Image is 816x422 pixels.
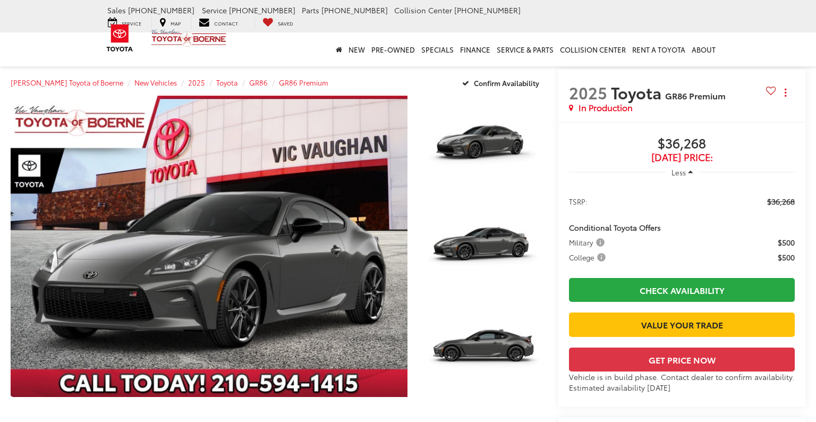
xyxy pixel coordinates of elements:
[216,78,238,87] a: Toyota
[279,78,328,87] a: GR86 Premium
[171,20,181,27] span: Map
[202,5,227,15] span: Service
[100,21,140,55] img: Toyota
[122,20,141,27] span: Service
[569,348,795,372] button: Get Price Now
[494,32,557,66] a: Service & Parts: Opens in a new tab
[345,32,368,66] a: New
[419,96,548,192] a: Expand Photo 1
[151,17,189,29] a: Map
[569,372,795,393] div: Vehicle is in build phase. Contact dealer to confirm availability. Estimated availability [DATE]
[456,73,548,92] button: Confirm Availability
[457,32,494,66] a: Finance
[249,78,268,87] a: GR86
[671,167,686,177] span: Less
[569,237,608,248] button: Military
[214,20,238,27] span: Contact
[278,20,293,27] span: Saved
[557,32,629,66] a: Collision Center
[569,278,795,302] a: Check Availability
[418,32,457,66] a: Specials
[151,29,227,47] img: Vic Vaughan Toyota of Boerne
[474,78,539,88] span: Confirm Availability
[11,78,123,87] a: [PERSON_NAME] Toyota of Boerne
[688,32,719,66] a: About
[418,95,549,193] img: 2025 Toyota GR86 GR86 Premium
[569,152,795,163] span: [DATE] Price:
[418,299,549,398] img: 2025 Toyota GR86 GR86 Premium
[767,196,795,207] span: $36,268
[778,237,795,248] span: $500
[302,5,319,15] span: Parts
[128,5,194,15] span: [PHONE_NUMBER]
[569,196,588,207] span: TSRP:
[666,163,698,182] button: Less
[419,198,548,295] a: Expand Photo 2
[569,81,607,104] span: 2025
[7,95,412,398] img: 2025 Toyota GR86 GR86 Premium
[569,252,609,263] button: College
[454,5,521,15] span: [PHONE_NUMBER]
[665,89,726,102] span: GR86 Premium
[569,136,795,152] span: $36,268
[569,222,661,233] span: Conditional Toyota Offers
[368,32,418,66] a: Pre-Owned
[569,313,795,336] a: Value Your Trade
[569,237,607,248] span: Military
[418,197,549,296] img: 2025 Toyota GR86 GR86 Premium
[100,17,149,29] a: Service
[776,83,795,102] button: Actions
[134,78,177,87] a: New Vehicles
[611,81,665,104] span: Toyota
[569,252,608,263] span: College
[778,252,795,263] span: $500
[188,78,205,87] a: 2025
[191,17,246,29] a: Contact
[229,5,295,15] span: [PHONE_NUMBER]
[321,5,388,15] span: [PHONE_NUMBER]
[419,300,548,397] a: Expand Photo 3
[333,32,345,66] a: Home
[394,5,452,15] span: Collision Center
[629,32,688,66] a: Rent a Toyota
[254,17,301,29] a: My Saved Vehicles
[785,88,786,97] span: dropdown dots
[11,96,407,397] a: Expand Photo 0
[579,102,633,114] span: In Production
[107,5,126,15] span: Sales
